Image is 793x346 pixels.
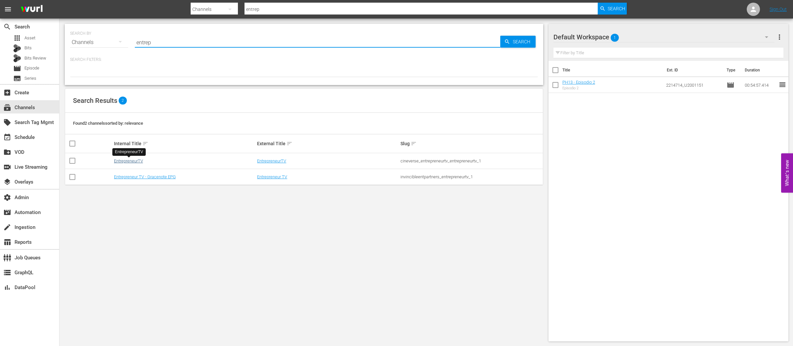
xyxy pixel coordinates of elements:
[73,97,117,105] span: Search Results
[24,45,32,51] span: Bits
[13,54,21,62] div: Bits Review
[70,57,538,63] p: Search Filters:
[562,86,595,90] div: Episodio 2
[400,174,542,179] div: invincibleentpartners_entrepreneurtv_1
[663,61,723,79] th: Ext. ID
[119,97,127,105] span: 2
[3,269,11,277] span: GraphQL
[775,29,783,45] button: more_vert
[115,149,143,155] div: EntrepreneurTV
[3,238,11,246] span: Reports
[3,194,11,201] span: Admin
[16,2,48,17] img: ans4CAIJ8jUAAAAAAAAAAAAAAAAAAAAAAAAgQb4GAAAAAAAAAAAAAAAAAAAAAAAAJMjXAAAAAAAAAAAAAAAAAAAAAAAAgAT5G...
[598,3,627,15] button: Search
[778,81,786,89] span: reorder
[727,81,735,89] span: Episode
[24,55,46,62] span: Bits Review
[400,158,542,163] div: cineverse_entrepreneurtv_entrepreneurtv_1
[775,33,783,41] span: more_vert
[770,7,787,12] a: Sign Out
[257,158,286,163] a: EntrepreneurTV
[3,148,11,156] span: VOD
[114,174,176,179] a: Entrepreneur TV - Gracenote EPG
[3,178,11,186] span: Overlays
[13,34,21,42] span: Asset
[3,118,11,126] span: Search Tag Mgmt
[257,174,287,179] a: Entrepreneur TV
[257,140,398,148] div: External Title
[13,65,21,72] span: Episode
[4,5,12,13] span: menu
[3,283,11,291] span: DataPool
[562,80,595,85] a: PH13 - Episodio 2
[73,121,143,126] span: Found 2 channels sorted by: relevance
[24,35,35,41] span: Asset
[3,133,11,141] span: Schedule
[24,75,36,82] span: Series
[24,65,39,71] span: Episode
[3,89,11,97] span: Create
[3,254,11,262] span: Job Queues
[553,28,774,46] div: Default Workspace
[500,36,536,48] button: Search
[663,77,724,93] td: 2214714_U2001151
[562,61,663,79] th: Title
[3,163,11,171] span: Live Streaming
[510,36,536,48] span: Search
[742,77,778,93] td: 00:54:57.414
[70,33,128,52] div: Channels
[3,208,11,216] span: Automation
[3,23,11,31] span: Search
[3,104,11,111] span: Channels
[741,61,780,79] th: Duration
[114,140,255,148] div: Internal Title
[142,141,148,147] span: sort
[400,140,542,148] div: Slug
[723,61,741,79] th: Type
[286,141,292,147] span: sort
[114,158,143,163] a: EntrepreneurTV
[781,153,793,193] button: Open Feedback Widget
[611,31,619,45] span: 1
[13,44,21,52] div: Bits
[3,223,11,231] span: Ingestion
[13,74,21,82] span: Series
[411,141,417,147] span: sort
[608,3,625,15] span: Search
